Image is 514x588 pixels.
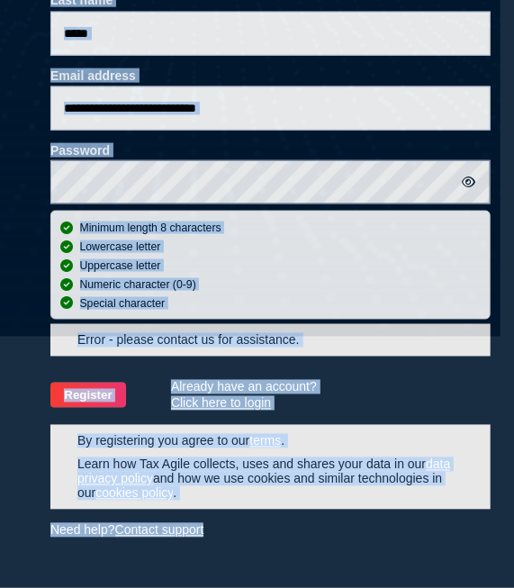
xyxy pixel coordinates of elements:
a: data privacy policy [77,457,451,486]
label: Password [50,143,491,158]
div: Need help? [50,523,491,538]
div: By registering you agree to our . [77,434,284,448]
div: Error - please contact us for assistance. [50,324,491,357]
span: Lowercase letter [80,240,161,253]
div: Already have an account? [171,380,317,394]
label: Email address [50,68,491,83]
span: Numeric character (0-9) [80,278,196,291]
a: cookies policy [95,486,173,501]
a: Contact support [115,523,204,538]
span: Minimum length 8 characters [80,222,221,234]
div: Learn how Tax Agile collects, uses and shares your data in our and how we use cookies and similar... [77,457,464,501]
span: Click here to login [171,396,271,411]
button: Register [50,383,126,408]
a: terms [249,434,281,448]
span: Uppercase letter [80,259,161,272]
span: Special character [80,297,166,310]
